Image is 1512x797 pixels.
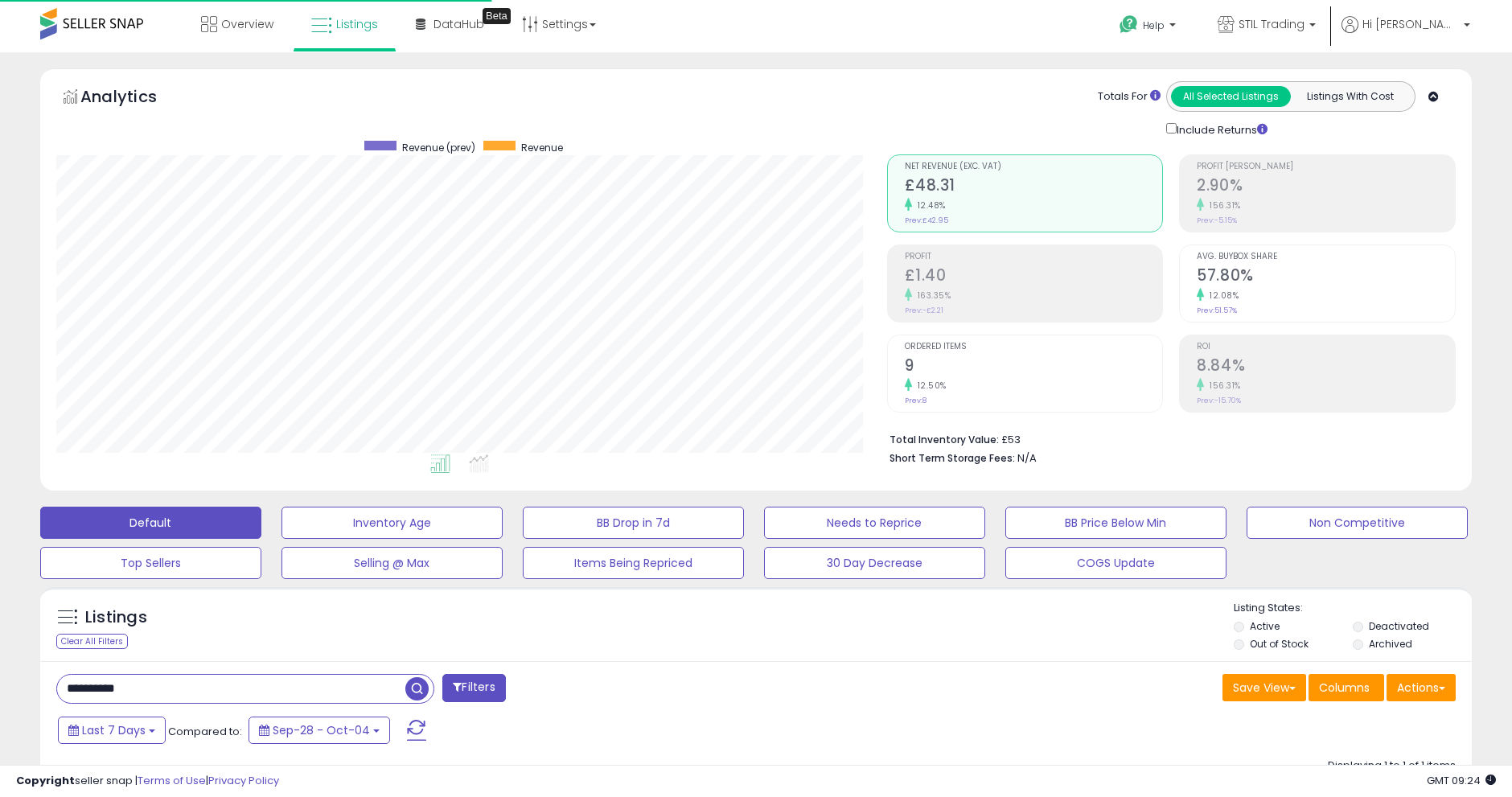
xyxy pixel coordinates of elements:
li: £53 [890,429,1444,448]
b: Total Inventory Value: [890,433,999,446]
small: Prev: £42.95 [905,216,948,225]
button: Selling @ Max [281,547,503,579]
button: COGS Update [1005,547,1226,579]
span: Listings [336,16,378,32]
span: Revenue [521,141,563,154]
button: Listings With Cost [1290,86,1410,107]
h2: 9 [905,356,1163,378]
span: Ordered Items [905,343,1163,351]
span: Help [1143,18,1165,32]
b: Short Term Storage Fees: [890,451,1015,465]
button: All Selected Listings [1171,86,1291,107]
button: Default [40,507,261,539]
span: Profit [PERSON_NAME] [1197,162,1455,171]
span: Avg. Buybox Share [1197,253,1455,261]
small: Prev: -15.70% [1197,396,1241,405]
small: 156.31% [1204,199,1241,212]
p: Listing States: [1234,601,1472,616]
h5: Listings [85,606,147,629]
button: Non Competitive [1247,507,1468,539]
small: Prev: 8 [905,396,927,405]
h5: Analytics [80,85,188,112]
button: BB Drop in 7d [523,507,744,539]
h2: 2.90% [1197,176,1455,198]
button: Columns [1309,674,1384,701]
span: Compared to: [168,724,242,739]
small: 12.50% [912,380,947,392]
small: 156.31% [1204,380,1241,392]
div: Clear All Filters [56,634,128,649]
label: Archived [1369,637,1412,651]
button: Needs to Reprice [764,507,985,539]
button: Inventory Age [281,507,503,539]
small: Prev: -£2.21 [905,306,943,315]
label: Active [1250,619,1280,633]
button: Filters [442,674,505,702]
small: Prev: -5.15% [1197,216,1237,225]
span: ROI [1197,343,1455,351]
div: Tooltip anchor [483,8,511,24]
div: Totals For [1098,89,1161,105]
span: Last 7 Days [82,722,146,738]
span: Columns [1319,680,1370,696]
div: Displaying 1 to 1 of 1 items [1328,758,1456,774]
span: Net Revenue (Exc. VAT) [905,162,1163,171]
span: DataHub [433,16,484,32]
h2: 8.84% [1197,356,1455,378]
div: seller snap | | [16,774,279,789]
span: Hi [PERSON_NAME] [1362,16,1459,32]
small: Prev: 51.57% [1197,306,1237,315]
small: 12.08% [1204,290,1239,302]
small: 12.48% [912,199,946,212]
button: Sep-28 - Oct-04 [249,717,390,744]
button: Items Being Repriced [523,547,744,579]
span: STIL Trading [1239,16,1305,32]
button: 30 Day Decrease [764,547,985,579]
label: Deactivated [1369,619,1429,633]
span: 2025-10-12 09:24 GMT [1427,773,1496,788]
h2: 57.80% [1197,266,1455,288]
span: Overview [221,16,273,32]
div: Include Returns [1154,120,1287,138]
a: Help [1107,2,1192,52]
h2: £48.31 [905,176,1163,198]
span: Sep-28 - Oct-04 [273,722,370,738]
span: Revenue (prev) [402,141,475,154]
h2: £1.40 [905,266,1163,288]
button: Save View [1222,674,1306,701]
a: Privacy Policy [208,773,279,788]
button: Last 7 Days [58,717,166,744]
span: N/A [1017,450,1037,466]
a: Terms of Use [138,773,206,788]
button: Top Sellers [40,547,261,579]
strong: Copyright [16,773,75,788]
a: Hi [PERSON_NAME] [1341,16,1470,52]
small: 163.35% [912,290,951,302]
button: BB Price Below Min [1005,507,1226,539]
button: Actions [1387,674,1456,701]
i: Get Help [1119,14,1139,35]
span: Profit [905,253,1163,261]
label: Out of Stock [1250,637,1309,651]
